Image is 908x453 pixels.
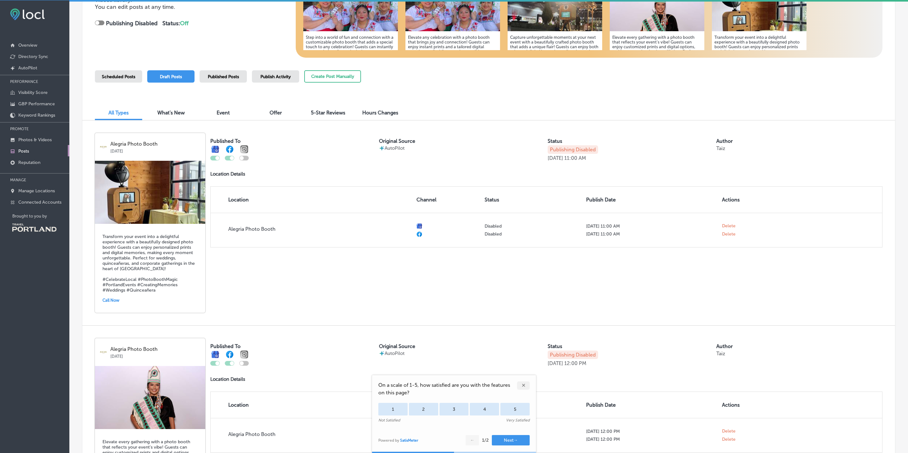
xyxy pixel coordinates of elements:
[409,403,438,415] div: 2
[485,224,581,229] p: Disabled
[18,90,48,95] p: Visibility Score
[722,223,736,229] span: Delete
[180,20,189,27] span: Off
[482,187,584,213] th: Status
[716,351,725,357] p: Taiz
[110,352,201,359] p: [DATE]
[506,418,530,422] div: Very Satisfied
[306,35,395,87] h5: Step into a world of fun and connection with a customizable photo booth that adds a special touch...
[564,360,586,366] p: 12:00 PM
[18,200,61,205] p: Connected Accounts
[211,392,414,418] th: Location
[378,418,400,422] div: Not Satisfied
[18,160,40,165] p: Reputation
[548,155,563,161] p: [DATE]
[95,366,205,429] img: 17497951882d4f7eb1-2a1c-47ae-ad1e-538c21750f4b_2025-06-12.jpg
[18,54,48,59] p: Directory Sync
[95,161,205,224] img: 17510071504d165ab6-2a21-48f4-bcba-cf8e41bc26f3_2025-06-26.jpg
[210,171,245,177] p: Location Details
[210,138,241,144] label: Published To
[210,376,245,382] p: Location Details
[379,343,415,349] label: Original Source
[586,437,717,442] p: [DATE] 12:00 PM
[500,403,530,415] div: 5
[378,381,517,397] span: On a scale of 1-5, how satisfied are you with the features on this page?
[102,74,135,79] span: Scheduled Posts
[722,231,736,237] span: Delete
[18,65,37,71] p: AutoPilot
[110,346,201,352] p: Alegria Photo Booth
[18,101,55,107] p: GBP Performance
[18,148,29,154] p: Posts
[612,35,702,87] h5: Elevate every gathering with a photo booth that reflects your event's vibe! Guests can enjoy cust...
[260,74,291,79] span: Publish Activity
[722,428,736,434] span: Delete
[210,343,241,349] label: Published To
[10,9,45,20] img: fda3e92497d09a02dc62c9cd864e3231.png
[12,224,56,232] img: Travel Portland
[385,145,405,151] p: AutoPilot
[584,187,719,213] th: Publish Date
[18,137,52,142] p: Photos & Videos
[716,145,725,151] p: Taiz
[378,438,418,443] div: Powered by
[492,435,530,445] button: Next→
[548,145,598,154] p: Publishing Disabled
[385,351,405,356] p: AutoPilot
[311,110,345,116] span: 5-Star Reviews
[548,138,562,144] label: Status
[379,145,385,151] img: autopilot-icon
[400,438,418,443] a: SatisMeter
[722,437,736,442] span: Delete
[466,435,479,445] button: ←
[99,143,107,151] img: logo
[548,360,563,366] p: [DATE]
[716,138,733,144] label: Author
[517,381,530,390] div: ✕
[378,403,408,415] div: 1
[217,110,230,116] span: Event
[228,431,411,437] p: Alegria Photo Booth
[719,392,774,418] th: Actions
[95,3,175,10] span: You can edit posts at any time.
[18,188,55,194] p: Manage Locations
[586,429,717,434] p: [DATE] 12:00 PM
[564,155,586,161] p: 11:00 AM
[99,348,107,356] img: logo
[719,187,774,213] th: Actions
[439,403,469,415] div: 3
[18,43,37,48] p: Overview
[108,110,129,116] span: All Types
[548,351,598,359] p: Publishing Disabled
[714,35,804,87] h5: Transform your event into a delightful experience with a beautifully designed photo booth! Guests...
[102,234,198,293] h5: Transform your event into a delightful experience with a beautifully designed photo booth! Guests...
[211,187,414,213] th: Location
[208,74,239,79] span: Published Posts
[304,70,361,83] button: Create Post Manually
[18,113,55,118] p: Keyword Rankings
[379,138,415,144] label: Original Source
[110,147,201,154] p: [DATE]
[270,110,282,116] span: Offer
[470,403,499,415] div: 4
[160,74,182,79] span: Draft Posts
[12,214,69,218] p: Brought to you by
[584,392,719,418] th: Publish Date
[110,141,201,147] p: Alegria Photo Booth
[586,224,717,229] p: [DATE] 11:00 AM
[228,226,411,232] p: Alegria Photo Booth
[586,231,717,237] p: [DATE] 11:00 AM
[548,343,562,349] label: Status
[485,231,581,237] p: Disabled
[408,35,498,92] h5: Elevate any celebration with a photo booth that brings joy and connection! Guests can enjoy insta...
[157,110,185,116] span: What's New
[414,187,482,213] th: Channel
[482,438,489,443] div: 1 / 2
[106,20,158,27] strong: Publishing Disabled
[162,20,189,27] strong: Status:
[510,35,600,87] h5: Capture unforgettable moments at your next event with a beautifully crafted photo booth that adds...
[379,351,385,356] img: autopilot-icon
[362,110,398,116] span: Hours Changes
[716,343,733,349] label: Author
